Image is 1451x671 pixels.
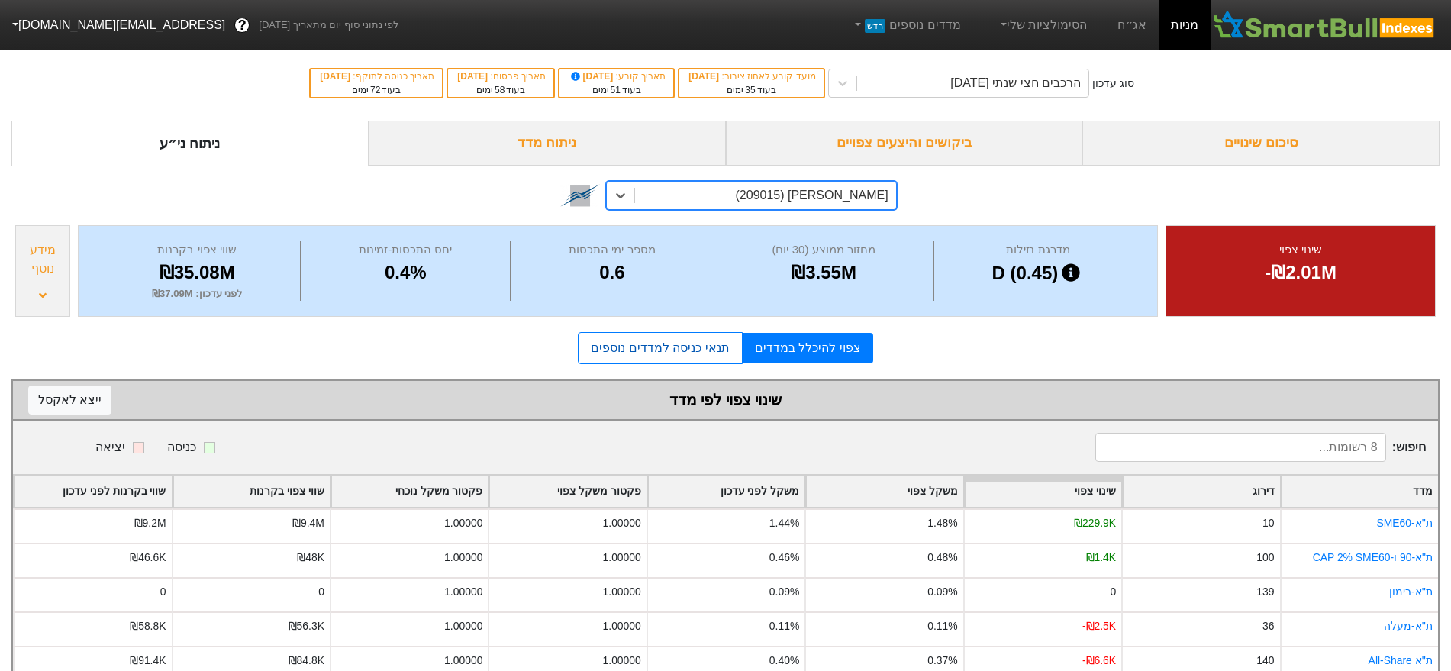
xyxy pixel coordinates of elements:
[369,121,726,166] div: ניתוח מדד
[603,584,641,600] div: 1.00000
[457,71,490,82] span: [DATE]
[846,10,967,40] a: מדדים נוספיםחדש
[769,653,799,669] div: 0.40%
[456,69,546,83] div: תאריך פרסום :
[1092,76,1134,92] div: סוג עדכון
[927,584,957,600] div: 0.09%
[718,259,930,286] div: ₪3.55M
[489,476,646,507] div: Toggle SortBy
[927,515,957,531] div: 1.48%
[320,71,353,82] span: [DATE]
[927,550,957,566] div: 0.48%
[1256,584,1274,600] div: 139
[297,550,324,566] div: ₪48K
[950,74,1081,92] div: הרכבים חצי שנתי [DATE]
[28,386,111,415] button: ייצא לאקסל
[992,10,1094,40] a: הסימולציות שלי
[806,476,962,507] div: Toggle SortBy
[98,259,296,286] div: ₪35.08M
[130,653,166,669] div: ₪91.4K
[743,333,873,363] a: צפוי להיכלל במדדים
[514,259,709,286] div: 0.6
[603,653,641,669] div: 1.00000
[318,83,434,97] div: בעוד ימים
[965,476,1121,507] div: Toggle SortBy
[560,176,600,215] img: tase link
[1262,515,1274,531] div: 10
[1389,586,1433,598] a: ת''א-רימון
[1211,10,1439,40] img: SmartBull
[567,69,666,83] div: תאריך קובע :
[769,515,799,531] div: 1.44%
[134,515,166,531] div: ₪9.2M
[569,71,616,82] span: [DATE]
[938,259,1139,288] div: D (0.45)
[603,550,641,566] div: 1.00000
[1095,433,1426,462] span: חיפוש :
[98,241,296,259] div: שווי צפוי בקרנות
[1376,517,1433,529] a: ת''א-SME60
[289,618,324,634] div: ₪56.3K
[514,241,709,259] div: מספר ימי התכסות
[95,438,125,456] div: יציאה
[259,18,398,33] span: לפי נתוני סוף יום מתאריך [DATE]
[318,584,324,600] div: 0
[1123,476,1279,507] div: Toggle SortBy
[769,584,799,600] div: 0.09%
[160,584,166,600] div: 0
[1082,653,1116,669] div: -₪6.6K
[1185,241,1416,259] div: שינוי צפוי
[444,550,482,566] div: 1.00000
[130,618,166,634] div: ₪58.8K
[927,618,957,634] div: 0.11%
[28,389,1423,411] div: שינוי צפוי לפי מדד
[1282,476,1438,507] div: Toggle SortBy
[603,515,641,531] div: 1.00000
[1262,618,1274,634] div: 36
[865,19,885,33] span: חדש
[444,515,482,531] div: 1.00000
[688,71,721,82] span: [DATE]
[1185,259,1416,286] div: -₪2.01M
[938,241,1139,259] div: מדרגת נזילות
[603,618,641,634] div: 1.00000
[318,69,434,83] div: תאריך כניסה לתוקף :
[1095,433,1385,462] input: 8 רשומות...
[15,476,171,507] div: Toggle SortBy
[1256,550,1274,566] div: 100
[456,83,546,97] div: בעוד ימים
[567,83,666,97] div: בעוד ימים
[495,85,505,95] span: 58
[927,653,957,669] div: 0.37%
[1082,121,1440,166] div: סיכום שינויים
[1086,550,1117,566] div: ₪1.4K
[687,69,815,83] div: מועד קובע לאחוז ציבור :
[1313,551,1433,563] a: ת"א-90 ו-CAP 2% SME60
[370,85,380,95] span: 72
[611,85,621,95] span: 51
[726,121,1083,166] div: ביקושים והיצעים צפויים
[769,550,799,566] div: 0.46%
[578,332,742,364] a: תנאי כניסה למדדים נוספים
[444,584,482,600] div: 1.00000
[289,653,324,669] div: ₪84.8K
[687,83,815,97] div: בעוד ימים
[305,241,506,259] div: יחס התכסות-זמינות
[167,438,196,456] div: כניסה
[718,241,930,259] div: מחזור ממוצע (30 יום)
[20,241,66,278] div: מידע נוסף
[98,286,296,302] div: לפני עדכון : ₪37.09M
[736,186,888,205] div: [PERSON_NAME] (209015)
[1384,620,1433,632] a: ת''א-מעלה
[444,618,482,634] div: 1.00000
[1256,653,1274,669] div: 140
[130,550,166,566] div: ₪46.6K
[444,653,482,669] div: 1.00000
[1110,584,1116,600] div: 0
[305,259,506,286] div: 0.4%
[238,15,247,36] span: ?
[1082,618,1116,634] div: -₪2.5K
[1369,654,1433,666] a: ת''א All-Share
[648,476,804,507] div: Toggle SortBy
[769,618,799,634] div: 0.11%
